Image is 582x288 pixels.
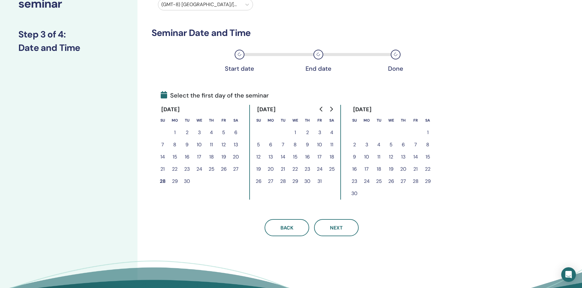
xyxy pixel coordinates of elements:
[277,175,289,187] button: 28
[218,163,230,175] button: 26
[314,219,359,236] button: Next
[230,114,242,126] th: Saturday
[181,151,193,163] button: 16
[422,139,434,151] button: 8
[205,163,218,175] button: 25
[373,139,385,151] button: 4
[313,126,326,139] button: 3
[18,29,119,40] h3: Step 3 of 4 :
[301,114,313,126] th: Thursday
[205,151,218,163] button: 18
[301,175,313,187] button: 30
[193,139,205,151] button: 10
[181,175,193,187] button: 30
[313,114,326,126] th: Friday
[326,114,338,126] th: Saturday
[348,187,361,200] button: 30
[161,91,269,100] span: Select the first day of the seminar
[181,126,193,139] button: 2
[265,151,277,163] button: 13
[397,151,409,163] button: 13
[218,126,230,139] button: 5
[422,163,434,175] button: 22
[301,163,313,175] button: 23
[265,219,309,236] button: Back
[326,126,338,139] button: 4
[265,163,277,175] button: 20
[230,151,242,163] button: 20
[230,163,242,175] button: 27
[409,151,422,163] button: 14
[373,114,385,126] th: Tuesday
[218,151,230,163] button: 19
[330,225,343,231] span: Next
[169,175,181,187] button: 29
[373,151,385,163] button: 11
[289,151,301,163] button: 15
[289,114,301,126] th: Wednesday
[361,163,373,175] button: 17
[265,139,277,151] button: 6
[289,139,301,151] button: 8
[385,114,397,126] th: Wednesday
[280,225,293,231] span: Back
[205,139,218,151] button: 11
[252,139,265,151] button: 5
[313,151,326,163] button: 17
[193,151,205,163] button: 17
[348,163,361,175] button: 16
[397,139,409,151] button: 6
[265,114,277,126] th: Monday
[380,65,411,72] div: Done
[409,139,422,151] button: 7
[561,267,576,282] div: Open Intercom Messenger
[181,163,193,175] button: 23
[317,103,326,115] button: Go to previous month
[422,151,434,163] button: 15
[181,114,193,126] th: Tuesday
[301,126,313,139] button: 2
[289,175,301,187] button: 29
[409,163,422,175] button: 21
[348,105,377,114] div: [DATE]
[205,114,218,126] th: Thursday
[169,139,181,151] button: 8
[156,175,169,187] button: 28
[361,139,373,151] button: 3
[313,139,326,151] button: 10
[326,103,336,115] button: Go to next month
[348,151,361,163] button: 9
[385,151,397,163] button: 12
[18,42,119,53] h3: Date and Time
[252,175,265,187] button: 26
[409,114,422,126] th: Friday
[422,114,434,126] th: Saturday
[277,163,289,175] button: 21
[252,114,265,126] th: Sunday
[152,27,472,38] h3: Seminar Date and Time
[277,139,289,151] button: 7
[385,139,397,151] button: 5
[361,114,373,126] th: Monday
[230,126,242,139] button: 6
[169,163,181,175] button: 22
[385,163,397,175] button: 19
[348,139,361,151] button: 2
[224,65,255,72] div: Start date
[230,139,242,151] button: 13
[277,151,289,163] button: 14
[277,114,289,126] th: Tuesday
[373,175,385,187] button: 25
[303,65,334,72] div: End date
[156,151,169,163] button: 14
[156,139,169,151] button: 7
[373,163,385,175] button: 18
[301,151,313,163] button: 16
[169,151,181,163] button: 15
[169,126,181,139] button: 1
[193,126,205,139] button: 3
[361,175,373,187] button: 24
[313,175,326,187] button: 31
[301,139,313,151] button: 9
[422,175,434,187] button: 29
